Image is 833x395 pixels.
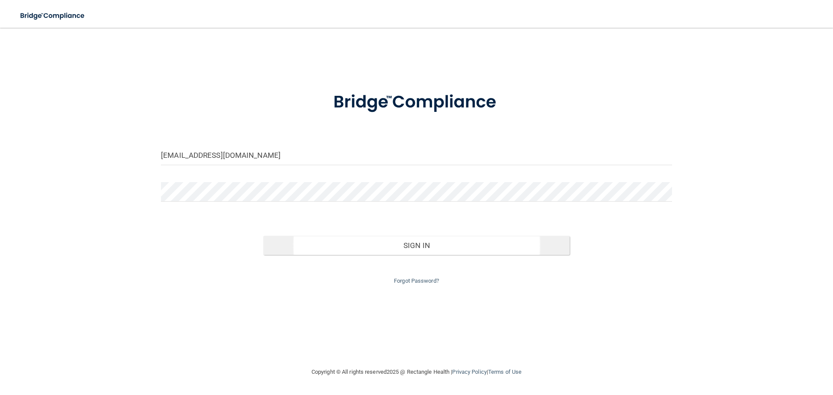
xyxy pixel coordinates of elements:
[315,80,518,125] img: bridge_compliance_login_screen.278c3ca4.svg
[161,146,672,165] input: Email
[13,7,93,25] img: bridge_compliance_login_screen.278c3ca4.svg
[258,358,575,386] div: Copyright © All rights reserved 2025 @ Rectangle Health | |
[394,277,439,284] a: Forgot Password?
[452,369,486,375] a: Privacy Policy
[263,236,570,255] button: Sign In
[488,369,521,375] a: Terms of Use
